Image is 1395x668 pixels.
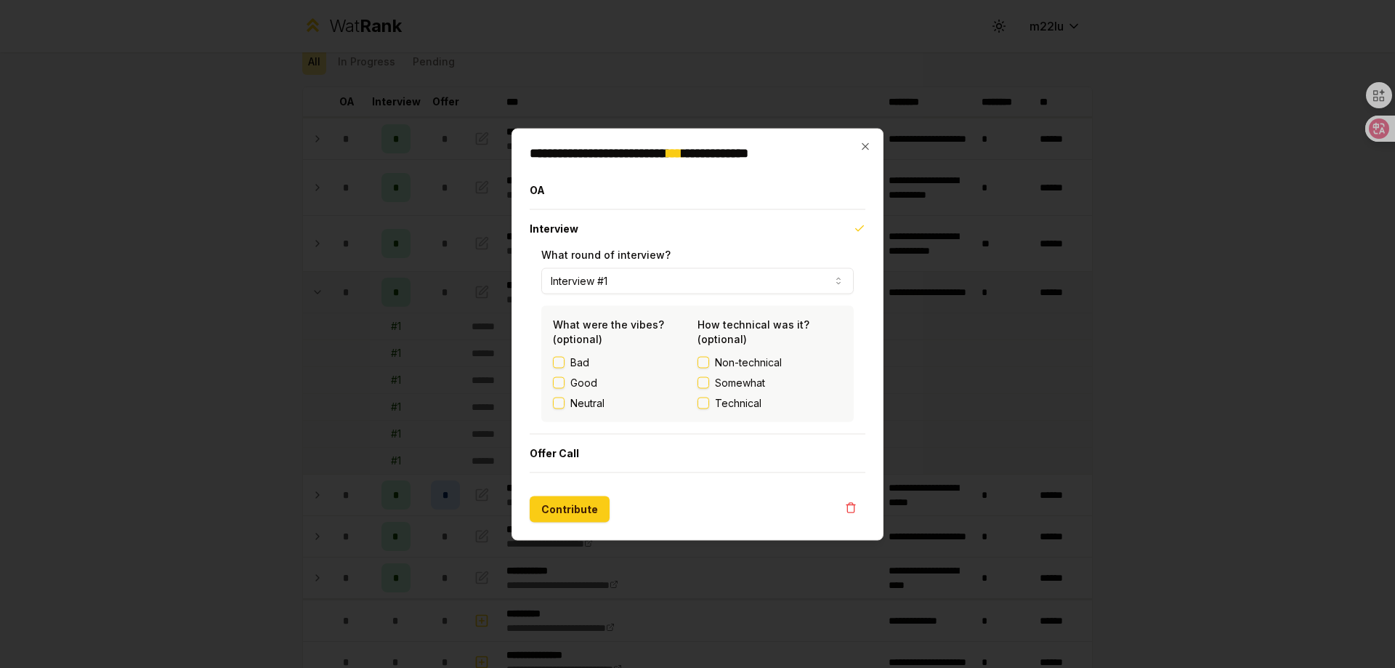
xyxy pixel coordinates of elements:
[697,377,709,388] button: Somewhat
[530,171,865,209] button: OA
[530,434,865,472] button: Offer Call
[553,318,664,345] label: What were the vibes? (optional)
[715,395,761,410] span: Technical
[715,375,765,390] span: Somewhat
[530,247,865,433] div: Interview
[697,397,709,409] button: Technical
[530,496,610,522] button: Contribute
[570,395,604,410] label: Neutral
[570,375,597,390] label: Good
[570,355,589,369] label: Bad
[541,248,671,260] label: What round of interview?
[697,318,809,345] label: How technical was it? (optional)
[715,355,782,369] span: Non-technical
[697,356,709,368] button: Non-technical
[530,209,865,247] button: Interview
